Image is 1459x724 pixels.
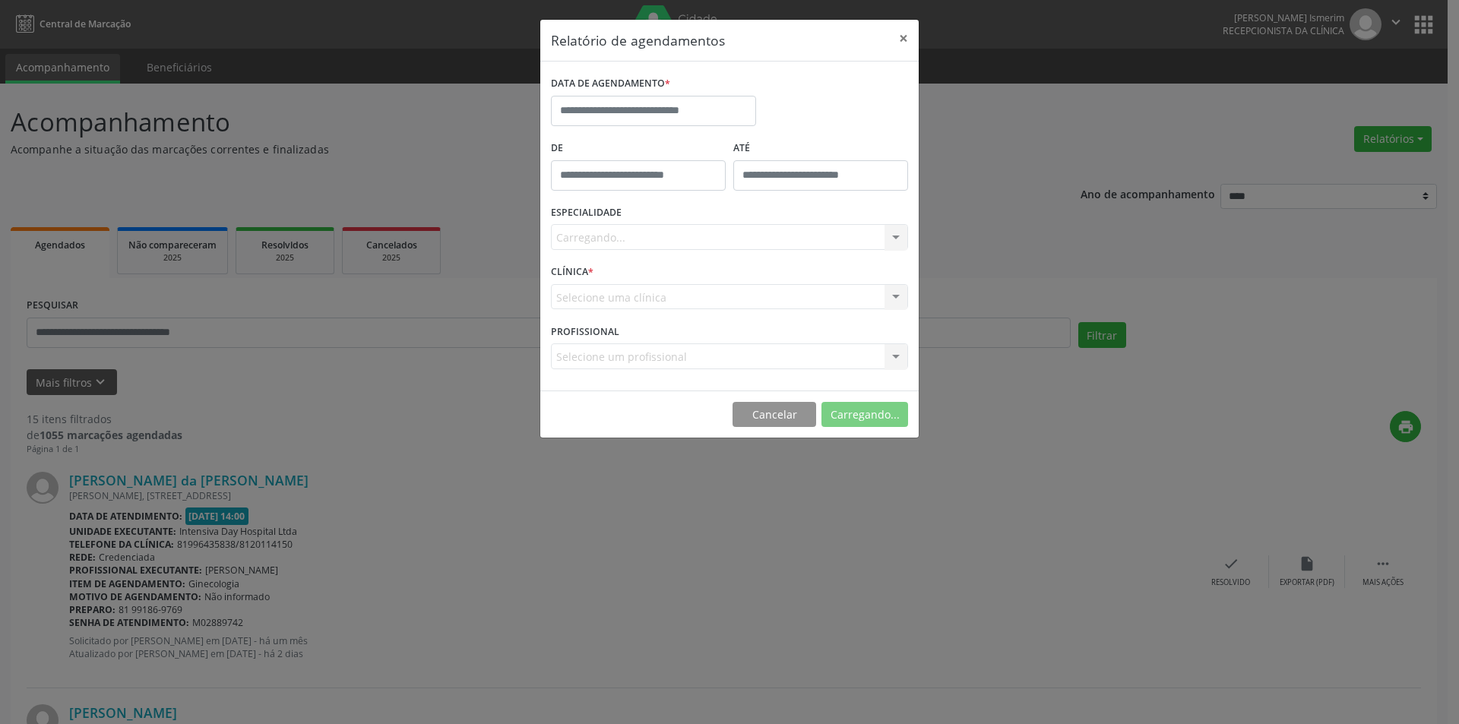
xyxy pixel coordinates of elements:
label: ATÉ [733,137,908,160]
button: Close [888,20,919,57]
button: Carregando... [821,402,908,428]
label: CLÍNICA [551,261,593,284]
button: Cancelar [733,402,816,428]
label: PROFISSIONAL [551,320,619,343]
label: ESPECIALIDADE [551,201,622,225]
label: De [551,137,726,160]
label: DATA DE AGENDAMENTO [551,72,670,96]
h5: Relatório de agendamentos [551,30,725,50]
